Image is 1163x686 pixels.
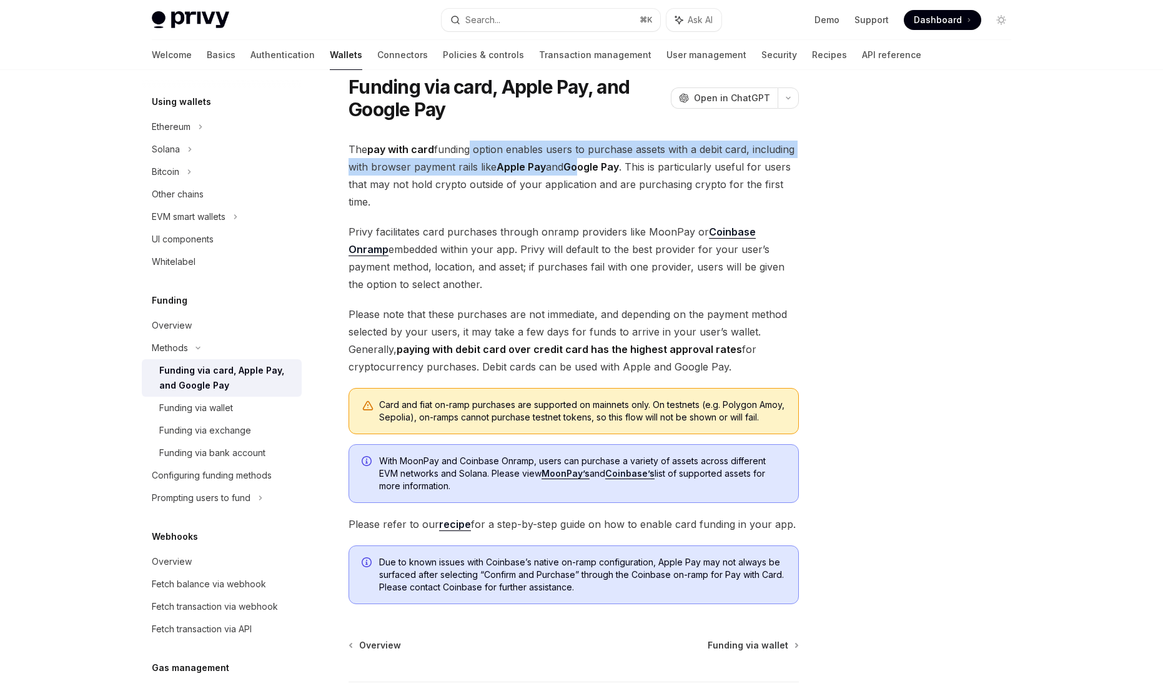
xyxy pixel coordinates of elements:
a: Overview [142,314,302,337]
span: The funding option enables users to purchase assets with a debit card, including with browser pay... [349,141,799,211]
div: Search... [465,12,500,27]
span: Please refer to our for a step-by-step guide on how to enable card funding in your app. [349,515,799,533]
a: Whitelabel [142,251,302,273]
a: Security [761,40,797,70]
strong: Google Pay [563,161,619,173]
span: Open in ChatGPT [694,92,770,104]
button: Toggle dark mode [991,10,1011,30]
div: Prompting users to fund [152,490,250,505]
div: Other chains [152,187,204,202]
div: Ethereum [152,119,191,134]
span: Funding via wallet [708,639,788,652]
a: Other chains [142,183,302,206]
div: EVM smart wallets [152,209,225,224]
div: Funding via card, Apple Pay, and Google Pay [159,363,294,393]
span: Due to known issues with Coinbase’s native on-ramp configuration, Apple Pay may not always be sur... [379,556,786,594]
div: Fetch transaction via API [152,622,252,637]
span: Dashboard [914,14,962,26]
svg: Warning [362,400,374,412]
a: Recipes [812,40,847,70]
h5: Webhooks [152,529,198,544]
a: User management [666,40,746,70]
a: Authentication [250,40,315,70]
div: Solana [152,142,180,157]
div: Fetch transaction via webhook [152,599,278,614]
svg: Info [362,557,374,570]
span: Overview [359,639,401,652]
strong: pay with card [367,143,434,156]
a: Overview [350,639,401,652]
strong: paying with debit card over credit card has the highest approval rates [397,343,742,355]
img: light logo [152,11,229,29]
a: API reference [862,40,921,70]
h1: Funding via card, Apple Pay, and Google Pay [349,76,666,121]
a: Funding via bank account [142,442,302,464]
div: Fetch balance via webhook [152,577,266,592]
a: Coinbase’s [605,468,655,479]
a: Funding via wallet [708,639,798,652]
div: Overview [152,554,192,569]
a: Fetch balance via webhook [142,573,302,595]
div: Configuring funding methods [152,468,272,483]
button: Open in ChatGPT [671,87,778,109]
a: Funding via card, Apple Pay, and Google Pay [142,359,302,397]
a: Welcome [152,40,192,70]
a: Funding via exchange [142,419,302,442]
a: Support [854,14,889,26]
div: Overview [152,318,192,333]
a: Configuring funding methods [142,464,302,487]
a: Connectors [377,40,428,70]
span: Privy facilitates card purchases through onramp providers like MoonPay or embedded within your ap... [349,223,799,293]
div: Whitelabel [152,254,195,269]
a: MoonPay’s [542,468,590,479]
a: Basics [207,40,235,70]
button: Ask AI [666,9,721,31]
div: Card and fiat on-ramp purchases are supported on mainnets only. On testnets (e.g. Polygon Amoy, S... [379,399,786,424]
div: Bitcoin [152,164,179,179]
button: Search...⌘K [442,9,660,31]
h5: Funding [152,293,187,308]
div: Funding via bank account [159,445,265,460]
a: Dashboard [904,10,981,30]
div: Funding via exchange [159,423,251,438]
a: UI components [142,228,302,251]
div: Funding via wallet [159,400,233,415]
a: Fetch transaction via webhook [142,595,302,618]
a: Fetch transaction via API [142,618,302,640]
div: Methods [152,341,188,355]
span: ⌘ K [640,15,653,25]
a: Funding via wallet [142,397,302,419]
a: Overview [142,550,302,573]
a: Policies & controls [443,40,524,70]
svg: Info [362,456,374,469]
a: recipe [439,518,471,531]
strong: Apple Pay [497,161,546,173]
a: Demo [814,14,839,26]
span: Ask AI [688,14,713,26]
a: Wallets [330,40,362,70]
div: UI components [152,232,214,247]
a: Transaction management [539,40,651,70]
h5: Gas management [152,660,229,675]
span: Please note that these purchases are not immediate, and depending on the payment method selected ... [349,306,799,375]
h5: Using wallets [152,94,211,109]
span: With MoonPay and Coinbase Onramp, users can purchase a variety of assets across different EVM net... [379,455,786,492]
